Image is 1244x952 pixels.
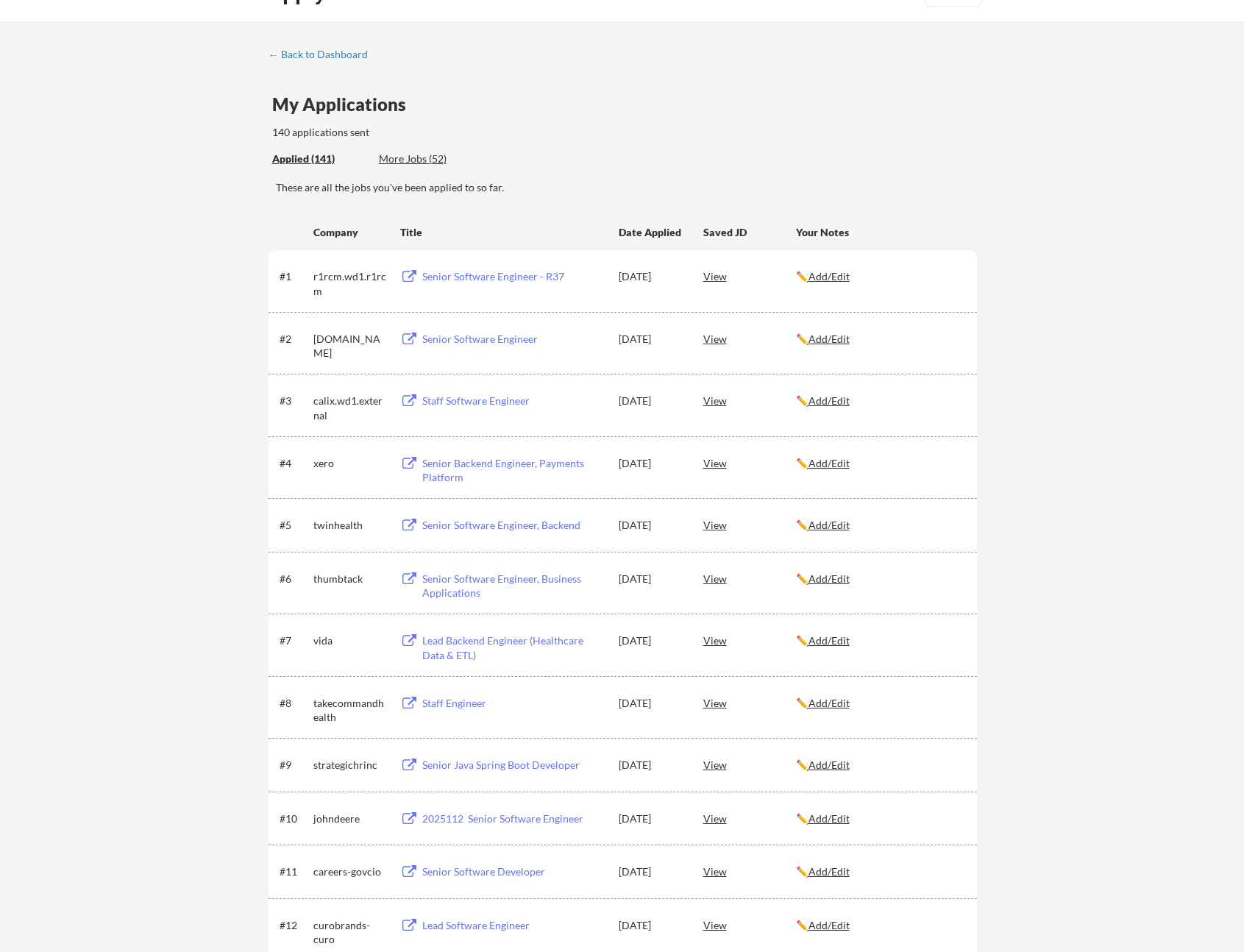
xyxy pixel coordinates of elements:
u: Add/Edit [808,919,850,931]
u: Add/Edit [808,394,850,407]
div: [DATE] [619,572,683,586]
div: [DATE] [619,696,683,711]
div: ← Back to Dashboard [269,49,379,60]
div: takecommandhealth [313,696,387,725]
div: #11 [280,864,308,879]
div: #2 [280,332,308,347]
div: These are job applications we think you'd be a good fit for, but couldn't apply you to automatica... [379,152,487,167]
div: ✏️ [796,633,964,648]
div: strategichrinc [313,758,387,772]
a: ← Back to Dashboard [269,49,379,63]
div: View [703,565,796,592]
div: thumbtack [313,572,387,586]
div: [DATE] [619,269,683,284]
div: #10 [280,811,308,826]
div: curobrands-curo [313,918,387,947]
div: Staff Engineer [422,696,605,711]
div: #3 [280,394,308,408]
div: Applied (141) [272,152,368,166]
div: [DATE] [619,918,683,933]
div: View [703,858,796,884]
div: View [703,805,796,831]
div: Staff Software Engineer [422,394,605,408]
div: [DATE] [619,864,683,879]
div: #9 [280,758,308,772]
div: twinhealth [313,518,387,533]
div: [DATE] [619,332,683,347]
u: Add/Edit [808,457,850,469]
div: Lead Software Engineer [422,918,605,933]
div: Senior Backend Engineer, Payments Platform [422,456,605,485]
div: [DATE] [619,394,683,408]
div: ✏️ [796,456,964,471]
div: r1rcm.wd1.r1rcm [313,269,387,298]
div: #4 [280,456,308,471]
div: ✏️ [796,394,964,408]
div: #1 [280,269,308,284]
div: #12 [280,918,308,933]
div: Senior Software Engineer, Business Applications [422,572,605,600]
div: ✏️ [796,518,964,533]
div: johndeere [313,811,387,826]
div: Senior Software Engineer, Backend [422,518,605,533]
div: [DATE] [619,811,683,826]
div: My Applications [272,96,418,113]
div: Senior Software Engineer [422,332,605,347]
div: [DATE] [619,758,683,772]
u: Add/Edit [808,697,850,709]
u: Add/Edit [808,270,850,283]
div: ✏️ [796,864,964,879]
div: [DATE] [619,518,683,533]
u: Add/Edit [808,865,850,878]
div: 140 applications sent [272,125,557,140]
div: More Jobs (52) [379,152,487,166]
div: These are all the jobs you've been applied to so far. [276,180,977,195]
div: 2025112 Senior Software Engineer [422,811,605,826]
div: View [703,450,796,476]
div: vida [313,633,387,648]
div: View [703,751,796,778]
div: ✏️ [796,758,964,772]
u: Add/Edit [808,572,850,585]
u: Add/Edit [808,519,850,531]
div: View [703,263,796,289]
div: ✏️ [796,811,964,826]
div: View [703,511,796,538]
u: Add/Edit [808,759,850,771]
div: ✏️ [796,572,964,586]
div: #6 [280,572,308,586]
div: View [703,325,796,352]
div: Company [313,225,387,240]
div: [DATE] [619,456,683,471]
div: Saved JD [703,219,796,245]
div: calix.wd1.external [313,394,387,422]
u: Add/Edit [808,812,850,825]
div: View [703,627,796,653]
div: #7 [280,633,308,648]
div: [DATE] [619,633,683,648]
div: ✏️ [796,696,964,711]
div: View [703,912,796,938]
div: xero [313,456,387,471]
div: Your Notes [796,225,964,240]
div: ✏️ [796,918,964,933]
div: Lead Backend Engineer (Healthcare Data & ETL) [422,633,605,662]
div: Date Applied [619,225,683,240]
div: Senior Software Engineer - R37 [422,269,605,284]
div: ✏️ [796,332,964,347]
div: [DOMAIN_NAME] [313,332,387,360]
div: ✏️ [796,269,964,284]
div: #5 [280,518,308,533]
div: Senior Software Developer [422,864,605,879]
div: #8 [280,696,308,711]
div: Title [400,225,605,240]
u: Add/Edit [808,634,850,647]
div: View [703,387,796,413]
div: View [703,689,796,716]
u: Add/Edit [808,333,850,345]
div: careers-govcio [313,864,387,879]
div: Senior Java Spring Boot Developer [422,758,605,772]
div: These are all the jobs you've been applied to so far. [272,152,368,167]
